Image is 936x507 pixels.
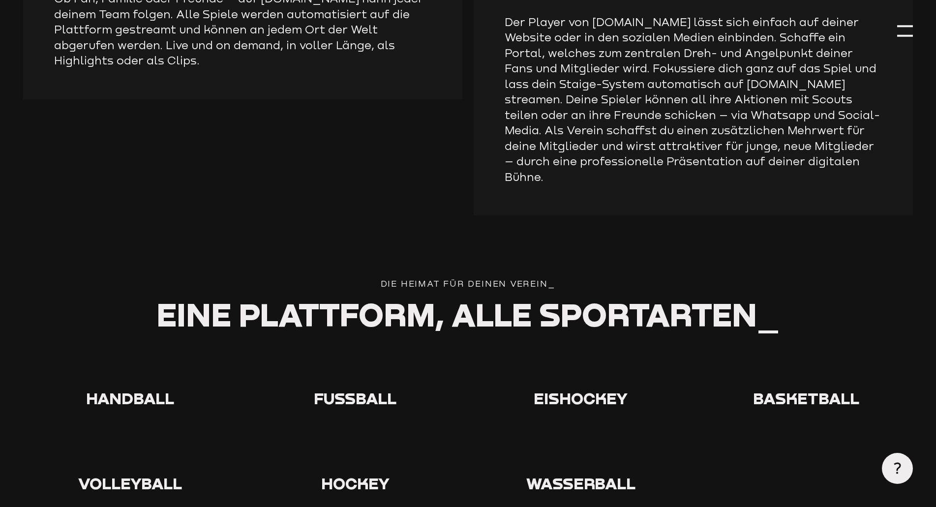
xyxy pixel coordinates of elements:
div: Die Heimat für deinen verein_ [23,277,912,291]
span: alle Sportarten_ [452,295,780,333]
span: Wasserball [526,474,635,493]
span: Volleyball [78,474,182,493]
span: Eine Plattform, [156,295,444,333]
p: Der Player von [DOMAIN_NAME] lässt sich einfach auf deiner Website oder in den sozialen Medien ei... [505,14,881,185]
span: Handball [86,388,174,408]
span: Basketball [753,388,859,408]
span: Fußball [314,388,396,408]
span: Hockey [321,474,390,493]
span: Eishockey [534,388,628,408]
